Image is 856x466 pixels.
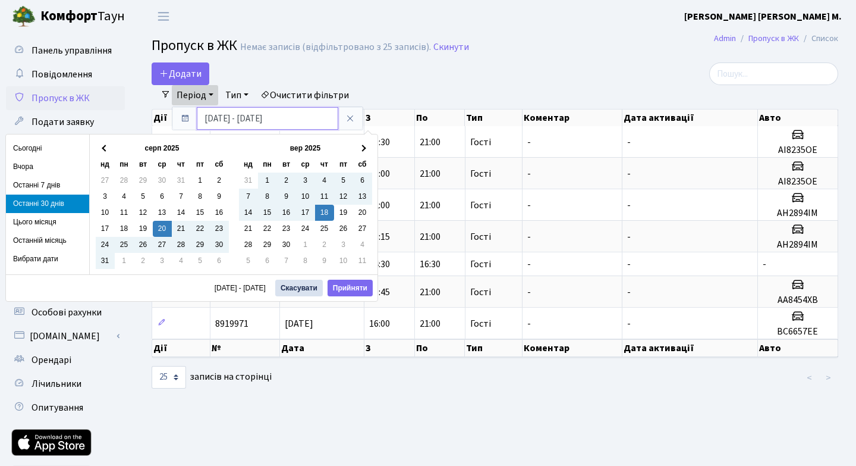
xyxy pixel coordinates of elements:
[210,221,229,237] td: 23
[210,253,229,269] td: 6
[32,354,71,367] span: Орендарі
[334,237,353,253] td: 3
[239,157,258,173] th: нд
[210,173,229,189] td: 2
[6,139,89,158] li: Сьогодні
[315,237,334,253] td: 2
[239,253,258,269] td: 5
[32,92,90,105] span: Пропуск в ЖК
[6,195,89,213] li: Останні 30 днів
[353,237,372,253] td: 4
[527,286,531,299] span: -
[763,145,833,156] h5: AI8235OE
[221,85,253,105] a: Тип
[6,372,125,396] a: Лічильники
[115,189,134,205] td: 4
[684,10,842,24] a: [PERSON_NAME] [PERSON_NAME] М.
[134,157,153,173] th: вт
[527,230,531,243] span: -
[96,205,115,221] td: 10
[470,169,491,179] span: Гості
[369,317,390,330] span: 16:00
[353,189,372,205] td: 13
[527,167,531,180] span: -
[239,173,258,189] td: 31
[296,173,315,189] td: 3
[172,205,191,221] td: 14
[763,208,833,219] h5: AH2894IM
[420,258,440,271] span: 16:30
[134,173,153,189] td: 29
[627,258,631,271] span: -
[709,62,838,85] input: Пошук...
[353,173,372,189] td: 6
[172,253,191,269] td: 4
[210,157,229,173] th: сб
[296,253,315,269] td: 8
[258,205,277,221] td: 15
[296,157,315,173] th: ср
[420,167,440,180] span: 21:00
[470,137,491,147] span: Гості
[96,221,115,237] td: 17
[334,157,353,173] th: пт
[353,253,372,269] td: 11
[714,32,736,45] a: Admin
[172,173,191,189] td: 31
[258,221,277,237] td: 22
[622,339,757,357] th: Дата активації
[627,136,631,149] span: -
[369,286,390,299] span: 11:45
[258,140,353,157] th: вер 2025
[239,205,258,221] td: 14
[6,250,89,268] li: Вибрати дати
[353,205,372,221] td: 20
[470,232,491,242] span: Гості
[353,221,372,237] td: 27
[523,110,623,126] th: Коментар
[799,32,838,45] li: Список
[239,237,258,253] td: 28
[258,173,277,189] td: 1
[315,221,334,237] td: 25
[96,157,115,173] th: нд
[172,237,191,253] td: 28
[210,237,229,253] td: 30
[334,173,353,189] td: 5
[758,339,838,357] th: Авто
[6,176,89,195] li: Останні 7 днів
[334,221,353,237] td: 26
[32,44,112,57] span: Панель управління
[6,39,125,62] a: Панель управління
[6,396,125,420] a: Опитування
[334,253,353,269] td: 10
[6,110,125,134] a: Подати заявку
[153,221,172,237] td: 20
[96,237,115,253] td: 24
[191,253,210,269] td: 5
[153,237,172,253] td: 27
[258,157,277,173] th: пн
[258,237,277,253] td: 29
[134,237,153,253] td: 26
[627,286,631,299] span: -
[420,136,440,149] span: 21:00
[115,221,134,237] td: 18
[12,5,36,29] img: logo.png
[172,189,191,205] td: 7
[369,258,390,271] span: 14:30
[152,110,210,126] th: Дії
[523,339,623,357] th: Коментар
[296,205,315,221] td: 17
[296,237,315,253] td: 1
[210,339,280,357] th: №
[280,339,364,357] th: Дата
[315,189,334,205] td: 11
[433,42,469,53] a: Скинути
[275,280,323,296] button: Скасувати
[191,173,210,189] td: 1
[470,201,491,210] span: Гості
[285,317,313,330] span: [DATE]
[369,136,390,149] span: 09:30
[40,7,125,27] span: Таун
